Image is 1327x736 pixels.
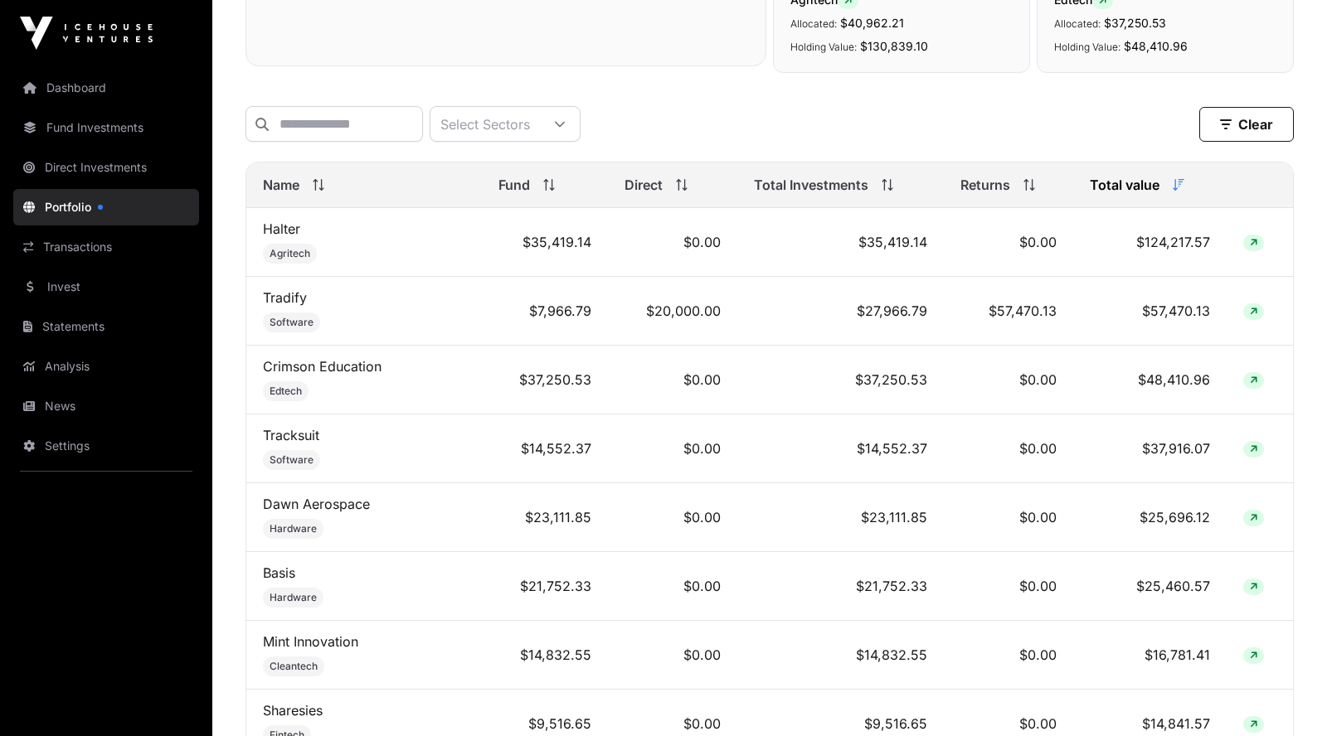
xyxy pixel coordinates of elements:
a: Dashboard [13,70,199,106]
td: $0.00 [944,414,1073,483]
a: Statements [13,308,199,345]
span: Total Investments [754,175,868,195]
td: $23,111.85 [482,483,608,552]
td: $37,250.53 [482,346,608,414]
td: $21,752.33 [737,552,944,621]
td: $124,217.57 [1073,208,1227,277]
td: $35,419.14 [482,208,608,277]
span: Holding Value: [1054,41,1120,53]
td: $0.00 [608,552,737,621]
td: $0.00 [944,621,1073,690]
div: Select Sectors [430,107,540,141]
span: Cleantech [270,660,318,673]
span: Name [263,175,299,195]
a: Analysis [13,348,199,385]
span: $37,250.53 [1104,16,1166,30]
a: Crimson Education [263,358,382,375]
td: $57,470.13 [1073,277,1227,346]
td: $0.00 [608,414,737,483]
span: Holding Value: [790,41,857,53]
a: Invest [13,269,199,305]
img: Icehouse Ventures Logo [20,17,153,50]
a: Transactions [13,229,199,265]
span: Direct [625,175,663,195]
span: Allocated: [1054,17,1101,30]
a: Portfolio [13,189,199,225]
td: $0.00 [944,552,1073,621]
td: $21,752.33 [482,552,608,621]
td: $20,000.00 [608,277,737,346]
td: $57,470.13 [944,277,1073,346]
span: Returns [960,175,1010,195]
td: $48,410.96 [1073,346,1227,414]
span: Software [270,453,314,467]
span: Edtech [270,385,302,398]
a: Mint Innovation [263,633,358,650]
span: Total value [1090,175,1159,195]
td: $0.00 [944,483,1073,552]
td: $14,832.55 [737,621,944,690]
td: $27,966.79 [737,277,944,346]
span: Hardware [270,591,317,604]
td: $16,781.41 [1073,621,1227,690]
a: Fund Investments [13,109,199,146]
a: Halter [263,220,300,237]
a: Sharesies [263,702,323,719]
td: $14,552.37 [737,414,944,483]
td: $7,966.79 [482,277,608,346]
button: Clear [1199,107,1294,142]
a: Tracksuit [263,427,319,443]
td: $0.00 [608,208,737,277]
a: Dawn Aerospace [263,496,370,512]
td: $0.00 [944,208,1073,277]
span: Allocated: [790,17,837,30]
span: $40,962.21 [840,16,904,30]
td: $25,696.12 [1073,483,1227,552]
a: News [13,388,199,424]
td: $23,111.85 [737,483,944,552]
a: Settings [13,428,199,464]
td: $14,552.37 [482,414,608,483]
a: Basis [263,564,295,581]
td: $37,916.07 [1073,414,1227,483]
td: $25,460.57 [1073,552,1227,621]
span: Software [270,316,314,329]
td: $14,832.55 [482,621,608,690]
span: $48,410.96 [1124,39,1188,53]
td: $0.00 [608,483,737,552]
td: $0.00 [608,621,737,690]
span: Agritech [270,247,310,260]
iframe: Chat Widget [1244,656,1327,736]
td: $35,419.14 [737,208,944,277]
span: Hardware [270,522,317,535]
span: $130,839.10 [860,39,928,53]
td: $37,250.53 [737,346,944,414]
a: Direct Investments [13,149,199,186]
a: Tradify [263,289,307,306]
span: Fund [498,175,530,195]
td: $0.00 [608,346,737,414]
td: $0.00 [944,346,1073,414]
